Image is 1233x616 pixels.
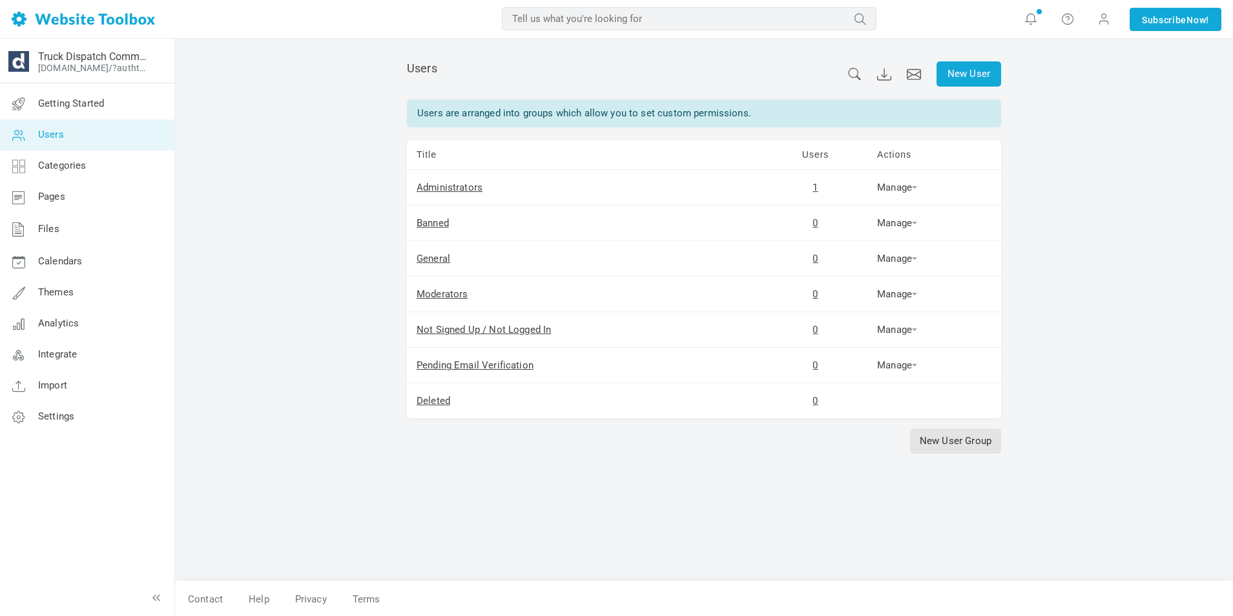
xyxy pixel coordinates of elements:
[813,359,818,371] a: 0
[877,217,917,229] a: Manage
[38,255,82,267] span: Calendars
[417,359,534,371] a: Pending Email Verification
[877,324,917,335] a: Manage
[38,348,77,360] span: Integrate
[910,429,1001,454] a: New User Group
[877,182,917,193] a: Manage
[937,61,1001,87] a: New User
[38,63,150,73] a: [DOMAIN_NAME]/?authtoken=dbbcff88d68979e58e3129dd6e524774&rememberMe=1
[38,223,59,235] span: Files
[813,182,818,193] a: 1
[175,588,236,611] a: Contact
[813,324,818,335] a: 0
[877,288,917,300] a: Manage
[38,410,74,422] span: Settings
[38,160,87,171] span: Categories
[417,182,482,193] a: Administrators
[813,395,818,407] a: 0
[407,100,1001,127] div: Users are arranged into groups which allow you to set custom permissions.
[877,359,917,371] a: Manage
[236,588,282,611] a: Help
[813,253,818,264] a: 0
[407,140,763,170] td: Title
[813,288,818,300] a: 0
[38,317,79,329] span: Analytics
[38,98,104,109] span: Getting Started
[502,7,876,30] input: Tell us what you're looking for
[340,588,380,611] a: Terms
[813,217,818,229] a: 0
[38,191,65,202] span: Pages
[38,379,67,391] span: Import
[417,324,551,335] a: Not Signed Up / Not Logged In
[38,129,64,140] span: Users
[38,286,74,298] span: Themes
[763,140,867,170] td: Users
[1130,8,1221,31] a: SubscribeNow!
[282,588,340,611] a: Privacy
[38,50,150,63] a: Truck Dispatch Community
[877,253,917,264] a: Manage
[1186,13,1209,27] span: Now!
[417,253,450,264] a: General
[417,217,449,229] a: Banned
[407,61,437,75] span: Users
[417,288,468,300] a: Moderators
[8,51,29,72] img: cropped-siteicon-192x192.png
[867,140,1001,170] td: Actions
[417,395,450,407] a: Deleted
